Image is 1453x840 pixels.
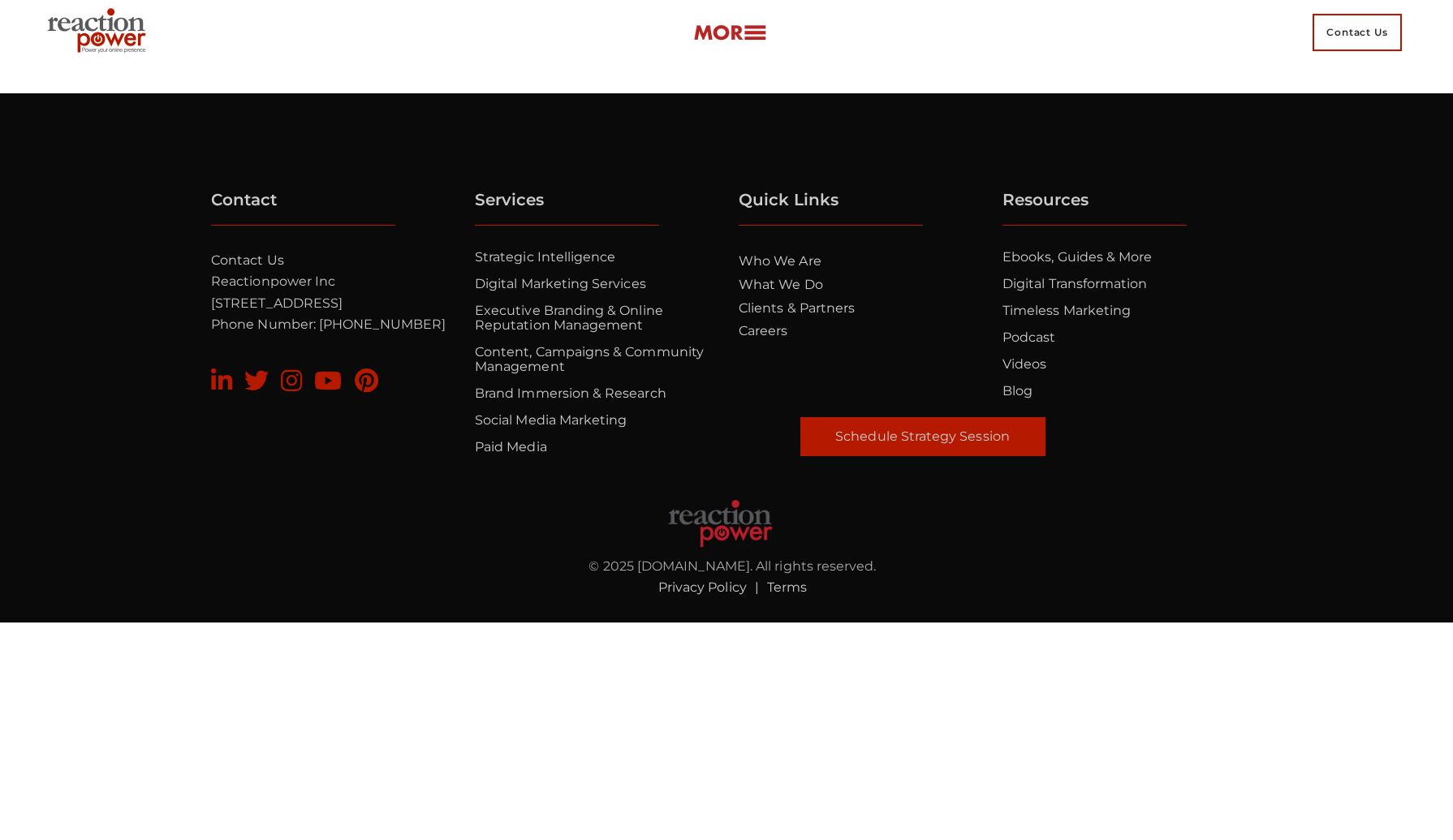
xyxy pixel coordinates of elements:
span: Contact Us [1313,14,1402,51]
a: What we do [739,277,823,292]
a: Social Media Marketing [475,412,627,428]
h5: Quick Links [739,191,923,226]
p: © 2025 [DOMAIN_NAME]. All rights reserved. [481,556,985,577]
h5: Contact [211,191,395,226]
a: Clients & Partners [739,300,855,316]
a: Strategic Intelligence [475,249,615,265]
a: Blog [1002,383,1033,398]
img: Executive Branding | Personal Branding Agency [41,3,158,62]
h5: Services [475,191,659,226]
img: more-btn.png [693,24,766,42]
li: | [747,577,767,598]
a: Terms [767,579,807,595]
a: Careers [739,323,787,338]
a: Executive Branding & Online Reputation Management [475,303,663,333]
a: Timeless Marketing [1002,303,1131,318]
a: Videos [1002,356,1046,372]
a: Contact Us [211,252,284,268]
p: Reactionpower Inc [STREET_ADDRESS] Phone Number: [PHONE_NUMBER] [211,250,456,336]
img: Executive Branding | Personal Branding Agency [666,499,775,548]
a: Who we are [739,253,821,269]
a: Podcast [1002,330,1055,345]
a: Schedule Strategy Session [800,417,1046,456]
h5: Resources [1002,191,1187,226]
a: Brand Immersion & Research [475,386,666,401]
a: Digital Marketing Services [475,276,646,291]
a: Digital Transformation [1002,276,1147,291]
a: Ebooks, Guides & More [1002,249,1152,265]
a: Content, Campaigns & Community Management [475,344,704,374]
a: Paid Media [475,439,547,454]
a: Privacy Policy [658,579,747,595]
